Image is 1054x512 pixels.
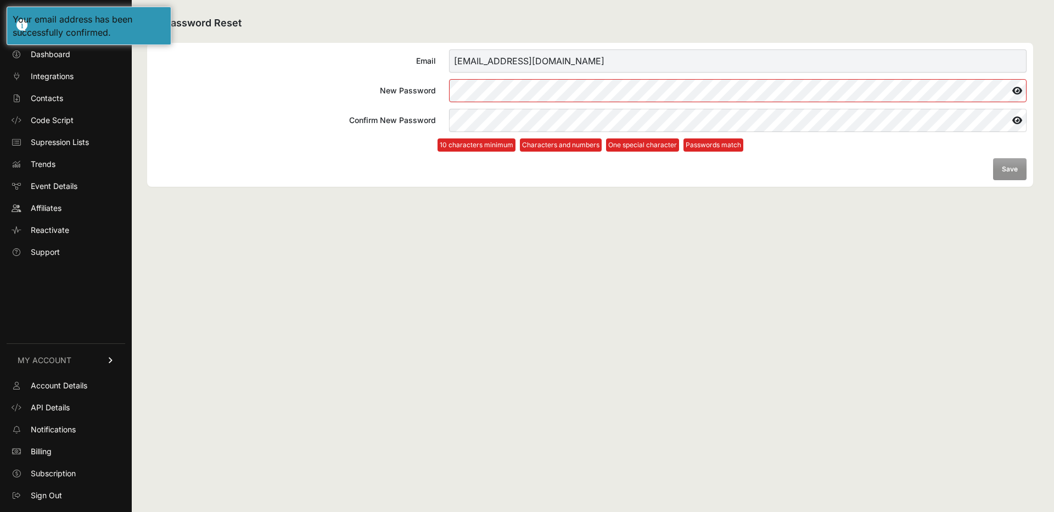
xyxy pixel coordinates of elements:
a: Event Details [7,177,125,195]
span: API Details [31,402,70,413]
input: New Password [449,79,1027,102]
input: Email [449,49,1027,73]
span: Dashboard [31,49,70,60]
div: New Password [154,85,436,96]
a: Reactivate [7,221,125,239]
div: Email [154,55,436,66]
input: Confirm New Password [449,109,1027,132]
a: Sign Out [7,487,125,504]
a: Account Details [7,377,125,394]
li: One special character [606,138,679,152]
span: Subscription [31,468,76,479]
a: Integrations [7,68,125,85]
a: Code Script [7,112,125,129]
span: Reactivate [31,225,69,236]
a: Notifications [7,421,125,438]
a: MY ACCOUNT [7,343,125,377]
span: Event Details [31,181,77,192]
span: Supression Lists [31,137,89,148]
a: Contacts [7,90,125,107]
a: Trends [7,155,125,173]
a: Billing [7,443,125,460]
span: MY ACCOUNT [18,355,71,366]
span: Integrations [31,71,74,82]
h2: Password Reset [147,15,1033,32]
span: Trends [31,159,55,170]
li: Passwords match [683,138,743,152]
div: Your email address has been successfully confirmed. [13,13,165,39]
a: API Details [7,399,125,416]
li: Characters and numbers [520,138,602,152]
span: Affiliates [31,203,61,214]
a: Supression Lists [7,133,125,151]
a: Subscription [7,465,125,482]
span: Sign Out [31,490,62,501]
div: Confirm New Password [154,115,436,126]
span: Support [31,247,60,258]
li: 10 characters minimum [438,138,515,152]
a: Dashboard [7,46,125,63]
span: Account Details [31,380,87,391]
span: Notifications [31,424,76,435]
span: Code Script [31,115,74,126]
span: Billing [31,446,52,457]
a: Affiliates [7,199,125,217]
a: Support [7,243,125,261]
span: Contacts [31,93,63,104]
